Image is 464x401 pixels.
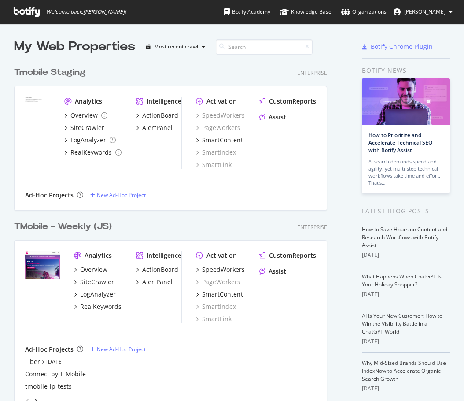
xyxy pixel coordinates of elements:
a: SpeedWorkers [196,111,245,120]
img: tmobilestaging.com [25,97,50,117]
div: Enterprise [297,69,327,77]
a: SiteCrawler [64,123,104,132]
div: My Web Properties [14,38,135,56]
div: Overview [70,111,98,120]
input: Search [216,39,313,55]
a: ActionBoard [136,111,178,120]
a: AlertPanel [136,278,173,286]
div: SiteCrawler [80,278,114,286]
div: Assist [269,267,286,276]
div: Organizations [341,7,387,16]
div: Botify Academy [224,7,270,16]
a: TMobile - Weekly (JS) [14,220,115,233]
div: ActionBoard [142,265,178,274]
div: RealKeywords [70,148,112,157]
div: Most recent crawl [154,44,198,49]
div: Knowledge Base [280,7,331,16]
div: [DATE] [362,251,450,259]
div: Ad-Hoc Projects [25,191,74,200]
img: t-mobile.com [25,251,60,279]
a: Connect by T-Mobile [25,370,86,379]
a: What Happens When ChatGPT Is Your Holiday Shopper? [362,273,442,288]
a: SpeedWorkers [196,265,245,274]
div: Intelligence [147,97,181,106]
a: ActionBoard [136,265,178,274]
div: Overview [80,265,107,274]
a: Overview [64,111,107,120]
a: CustomReports [259,251,316,260]
a: New Ad-Hoc Project [90,191,146,199]
div: CustomReports [269,251,316,260]
a: SmartContent [196,136,243,145]
div: New Ad-Hoc Project [97,191,146,199]
div: Ad-Hoc Projects [25,345,74,354]
a: How to Prioritize and Accelerate Technical SEO with Botify Assist [368,131,432,154]
a: CustomReports [259,97,316,106]
span: Casey Trimm [404,8,446,15]
div: [DATE] [362,338,450,345]
a: LogAnalyzer [74,290,116,299]
div: RealKeywords [80,302,122,311]
a: SmartLink [196,160,232,169]
a: Overview [74,265,107,274]
div: SmartContent [202,290,243,299]
button: [PERSON_NAME] [387,5,460,19]
a: SmartIndex [196,302,236,311]
a: PageWorkers [196,278,240,286]
a: AlertPanel [136,123,173,132]
div: Botify Chrome Plugin [371,42,433,51]
div: Activation [206,97,237,106]
div: SmartContent [202,136,243,145]
div: Assist [269,113,286,122]
a: Why Mid-Sized Brands Should Use IndexNow to Accelerate Organic Search Growth [362,359,446,382]
a: tmobile-ip-tests [25,382,72,391]
a: Fiber [25,357,40,366]
div: CustomReports [269,97,316,106]
span: Welcome back, [PERSON_NAME] ! [46,8,126,15]
a: Tmobile Staging [14,66,89,79]
div: LogAnalyzer [80,290,116,299]
div: Latest Blog Posts [362,206,450,216]
a: SmartIndex [196,148,236,157]
div: Intelligence [147,251,181,260]
div: [DATE] [362,385,450,393]
a: SiteCrawler [74,278,114,286]
a: PageWorkers [196,123,240,132]
div: SpeedWorkers [202,265,245,274]
a: SmartLink [196,315,232,323]
a: Assist [259,113,286,122]
div: [DATE] [362,290,450,298]
a: AI Is Your New Customer: How to Win the Visibility Battle in a ChatGPT World [362,312,442,335]
a: RealKeywords [74,302,122,311]
div: New Ad-Hoc Project [97,345,146,353]
div: LogAnalyzer [70,136,106,145]
a: LogAnalyzer [64,136,116,145]
a: RealKeywords [64,148,122,157]
a: New Ad-Hoc Project [90,345,146,353]
div: AI search demands speed and agility, yet multi-step technical workflows take time and effort. Tha... [368,158,443,186]
div: SiteCrawler [70,123,104,132]
div: ActionBoard [142,111,178,120]
a: Botify Chrome Plugin [362,42,433,51]
div: Analytics [75,97,102,106]
div: Analytics [85,251,112,260]
div: AlertPanel [142,278,173,286]
button: Most recent crawl [142,40,209,54]
div: AlertPanel [142,123,173,132]
a: [DATE] [46,358,63,365]
a: Assist [259,267,286,276]
a: SmartContent [196,290,243,299]
div: TMobile - Weekly (JS) [14,220,112,233]
img: How to Prioritize and Accelerate Technical SEO with Botify Assist [362,78,450,125]
div: Activation [206,251,237,260]
div: Enterprise [297,223,327,231]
